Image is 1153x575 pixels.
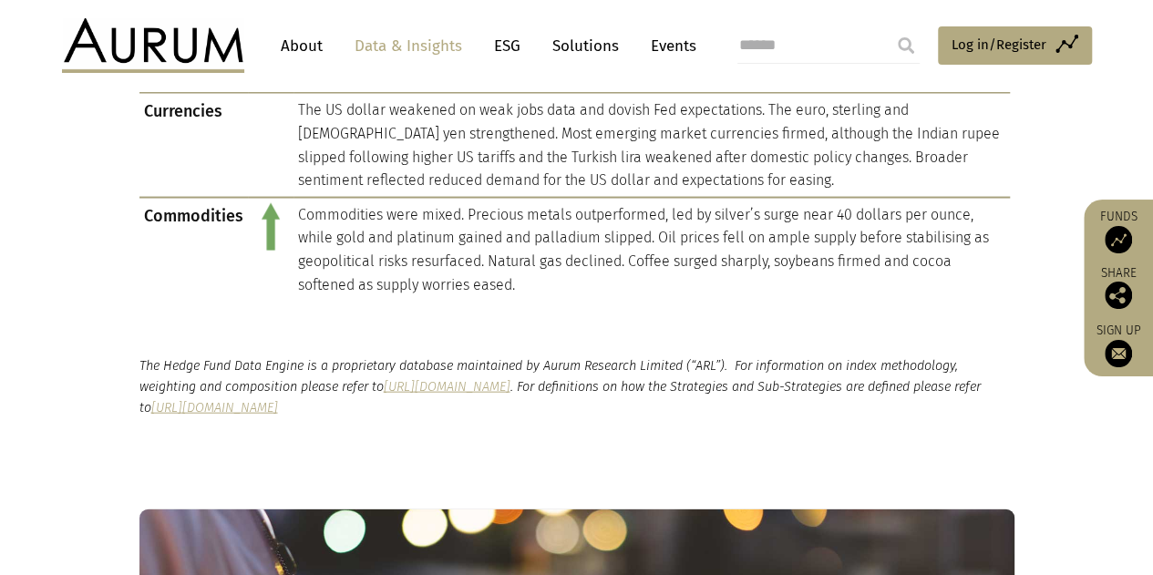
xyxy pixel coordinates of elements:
a: Solutions [543,29,628,63]
a: [URL][DOMAIN_NAME] [384,379,510,395]
a: About [272,29,332,63]
a: Funds [1093,209,1144,253]
p: The Hedge Fund Data Engine is a proprietary database maintained by Aurum Research Limited (“ARL”)... [139,355,1014,418]
a: Log in/Register [938,26,1092,65]
a: [URL][DOMAIN_NAME] [151,400,278,416]
a: Data & Insights [345,29,471,63]
td: Commodities were mixed. Precious metals outperformed, led by silver’s surge near 40 dollars per o... [293,198,1010,301]
a: ESG [485,29,530,63]
div: Share [1093,267,1144,309]
img: Aurum [62,18,244,73]
span: Log in/Register [952,34,1046,56]
a: Sign up [1093,323,1144,367]
td: Currencies [139,93,248,197]
td: The US dollar weakened on weak jobs data and dovish Fed expectations. The euro, sterling and [DEM... [293,93,1010,197]
td: Commodities [139,198,248,301]
img: Access Funds [1105,226,1132,253]
img: Sign up to our newsletter [1105,340,1132,367]
input: Submit [888,27,924,64]
img: Share this post [1105,282,1132,309]
a: Events [642,29,696,63]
